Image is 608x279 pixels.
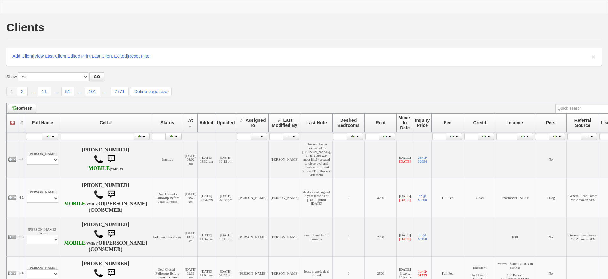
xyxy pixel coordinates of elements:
[183,141,197,178] td: [DATE] 06:02 pm
[376,120,386,125] span: Rent
[64,201,98,207] b: T-Mobile USA, Inc.
[100,120,112,125] span: Cell #
[32,120,53,125] span: Full Name
[183,178,197,217] td: [DATE] 06:45 am
[301,178,332,217] td: deal closed, signed 2 year lease as of [DATE] until [DATE]
[535,141,567,178] td: No
[111,87,129,96] a: 7771
[197,217,215,257] td: [DATE] 11:34 am
[365,217,397,257] td: 2200
[12,54,33,59] a: Add Client
[25,141,60,178] td: [PERSON_NAME]
[269,178,301,217] td: [PERSON_NAME]
[51,88,61,96] a: ...
[399,233,411,237] b: [DATE]
[105,227,118,240] img: sms.png
[215,217,236,257] td: [DATE] 10:12 am
[61,222,150,252] h4: [PHONE_NUMBER] Of (CONSUMER)
[8,104,36,113] a: Refresh
[104,201,147,207] b: [PERSON_NAME]
[272,118,297,128] span: Last Modified By
[217,120,235,125] span: Updated
[81,54,127,59] a: Print Last Client Edited
[18,114,25,132] th: #
[415,118,430,128] span: Inquiry Price
[6,22,44,33] h1: Clients
[332,217,365,257] td: 0
[197,178,215,217] td: [DATE] 08:54 pm
[64,201,85,207] font: MOBILE
[130,87,172,96] a: Define page size
[18,217,25,257] td: 03
[418,233,427,241] a: br @ $2150
[151,141,183,178] td: Inactive
[151,217,183,257] td: Followup via Phone
[464,178,496,217] td: Good
[34,54,80,59] a: View Last Client Edited
[128,54,151,59] a: Reset Filter
[215,141,236,178] td: [DATE] 10:12 pm
[301,217,332,257] td: deal closed fu 10 months
[418,269,427,277] a: 1br @ $1795
[301,141,332,178] td: This number is connected to [PERSON_NAME], CDC Card was most likely created to close deal and cre...
[199,120,213,125] span: Added
[25,178,60,217] td: [PERSON_NAME]
[61,182,150,213] h4: [PHONE_NUMBER] Of (CONSUMER)
[567,178,599,217] td: General Lead Parser Via Amazon SES
[269,217,301,257] td: [PERSON_NAME]
[6,48,602,66] div: | | |
[85,202,98,206] font: (VMB: #)
[110,167,123,171] font: (VMB: #)
[89,72,104,81] button: GO
[444,120,451,125] span: Fee
[399,268,411,271] b: [DATE]
[399,194,411,198] b: [DATE]
[25,217,60,257] td: [PERSON_NAME]-Colibri
[337,118,359,128] span: Desired Bedrooms
[85,87,100,96] a: 101
[507,120,523,125] span: Income
[332,178,365,217] td: 2
[151,178,183,217] td: Deal Closed - Followup Before Lease Expires
[64,240,98,246] b: T-Mobile USA, Inc.
[188,118,193,123] span: At
[61,87,75,96] a: 51
[18,178,25,217] td: 02
[535,217,567,257] td: No
[85,242,98,245] font: (VMB: #)
[18,141,25,178] td: 01
[94,229,103,239] img: call.png
[6,87,17,96] a: 1
[100,88,111,96] a: ...
[399,156,411,159] b: [DATE]
[94,154,103,164] img: call.png
[567,217,599,257] td: General Lead Parser Via Amazon SES
[432,178,464,217] td: Full Fee
[104,240,147,246] b: [PERSON_NAME]
[61,147,150,172] h4: [PHONE_NUMBER]
[535,178,567,217] td: 1 Dog
[496,217,535,257] td: 100k
[473,120,486,125] span: Credit
[64,240,85,246] font: MOBILE
[236,178,269,217] td: [PERSON_NAME]
[105,153,118,165] img: sms.png
[399,198,411,202] font: [DATE]
[215,178,236,217] td: [DATE] 07:28 pm
[160,120,174,125] span: Status
[89,165,123,171] b: AT&T Wireless
[418,194,427,202] a: br @ $3300
[496,178,535,217] td: Pharmacist - $120k
[17,87,28,96] a: 2
[94,268,103,278] img: call.png
[399,159,411,163] font: [DATE]
[89,165,110,171] font: MOBILE
[236,217,269,257] td: [PERSON_NAME]
[94,190,103,199] img: call.png
[28,88,38,96] a: ...
[105,188,118,201] img: sms.png
[418,156,427,163] a: 2br @ $2094
[365,178,397,217] td: 4200
[6,74,17,80] label: Show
